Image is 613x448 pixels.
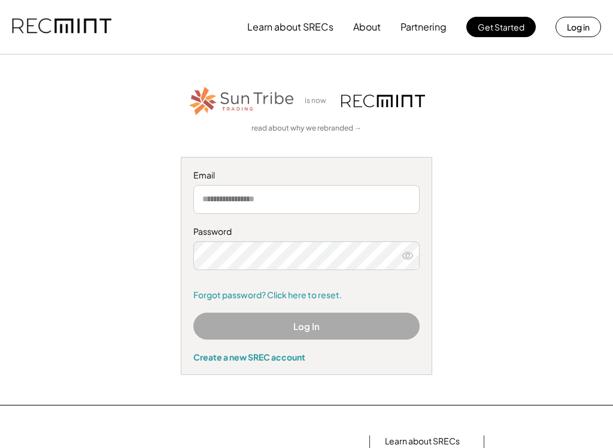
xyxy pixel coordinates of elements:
a: read about why we rebranded → [251,123,362,134]
img: STT_Horizontal_Logo%2B-%2BColor.png [188,84,296,117]
div: is now [302,96,335,106]
a: Learn about SRECs [385,435,460,447]
button: Log In [193,313,420,340]
button: Partnering [400,15,447,39]
div: Password [193,226,420,238]
button: Learn about SRECs [247,15,333,39]
div: Email [193,169,420,181]
button: About [353,15,381,39]
button: Get Started [466,17,536,37]
button: Log in [556,17,601,37]
a: Forgot password? Click here to reset. [193,289,420,301]
div: Create a new SREC account [193,352,420,362]
img: recmint-logotype%403x.png [12,7,111,47]
img: recmint-logotype%403x.png [341,95,425,107]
